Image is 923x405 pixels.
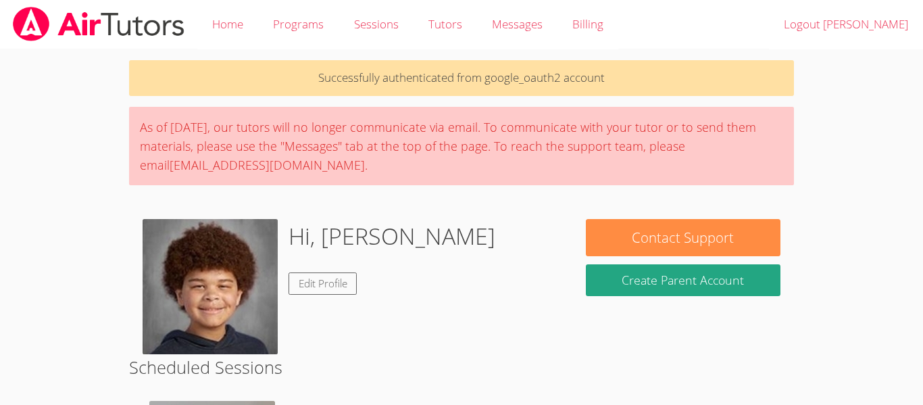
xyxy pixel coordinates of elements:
[289,272,357,295] a: Edit Profile
[129,60,794,96] p: Successfully authenticated from google_oauth2 account
[289,219,495,254] h1: Hi, [PERSON_NAME]
[586,264,780,296] button: Create Parent Account
[586,219,780,256] button: Contact Support
[129,107,794,185] div: As of [DATE], our tutors will no longer communicate via email. To communicate with your tutor or ...
[143,219,278,354] img: picture-3cc64df5dac22d7a31c6b6676cbcffb1_68b0d0f8dd478.jpg
[492,16,543,32] span: Messages
[129,354,794,380] h2: Scheduled Sessions
[11,7,186,41] img: airtutors_banner-c4298cdbf04f3fff15de1276eac7730deb9818008684d7c2e4769d2f7ddbe033.png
